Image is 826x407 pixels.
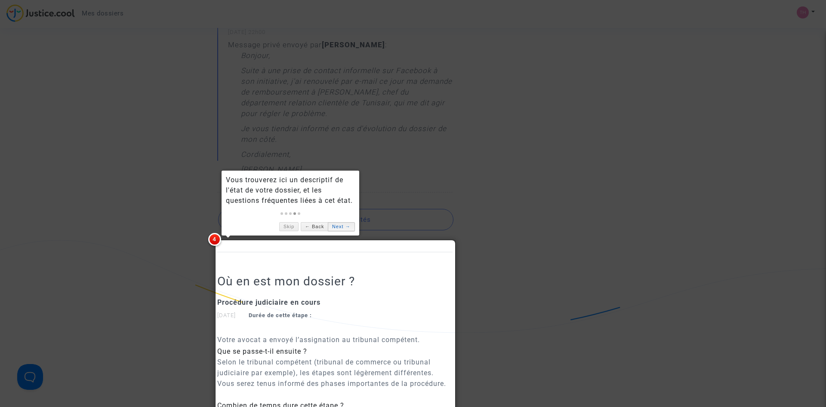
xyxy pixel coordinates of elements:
[328,222,354,231] a: Next →
[279,222,299,231] a: Skip
[217,334,453,345] p: Votre avocat a envoyé l’assignation au tribunal compétent.
[226,175,355,206] div: Vous trouverez ici un descriptif de l'état de votre dossier, et les questions fréquentes liées à ...
[301,222,328,231] a: ← Back
[217,312,312,318] small: [DATE]
[217,274,453,289] h2: Où en est mon dossier ?
[217,297,453,308] div: Procédure judiciaire en cours
[217,357,453,389] p: Selon le tribunal compétent (tribunal de commerce ou tribunal judiciaire par exemple), les étapes...
[208,233,221,246] span: 4
[217,346,453,357] div: Que se passe-t-il ensuite ?
[249,312,312,318] strong: Durée de cette étape :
